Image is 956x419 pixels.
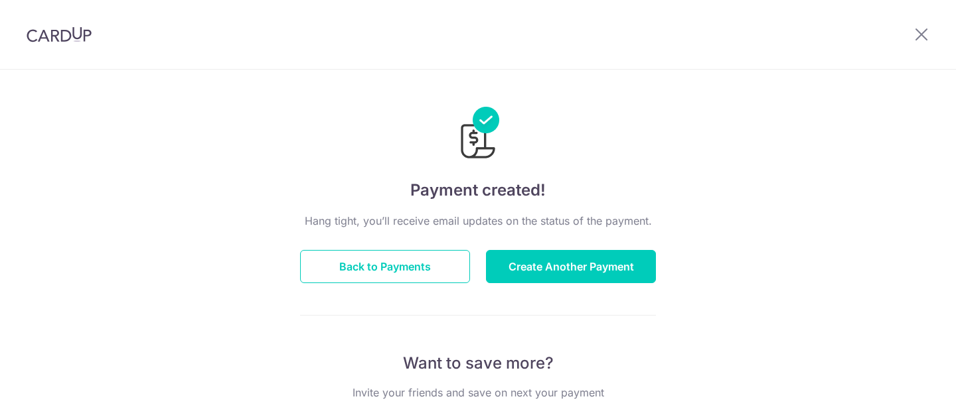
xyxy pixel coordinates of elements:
[870,379,943,412] iframe: Opens a widget where you can find more information
[486,250,656,283] button: Create Another Payment
[300,178,656,202] h4: Payment created!
[300,250,470,283] button: Back to Payments
[457,107,499,162] img: Payments
[300,213,656,229] p: Hang tight, you’ll receive email updates on the status of the payment.
[300,353,656,374] p: Want to save more?
[300,385,656,400] p: Invite your friends and save on next your payment
[27,27,92,42] img: CardUp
